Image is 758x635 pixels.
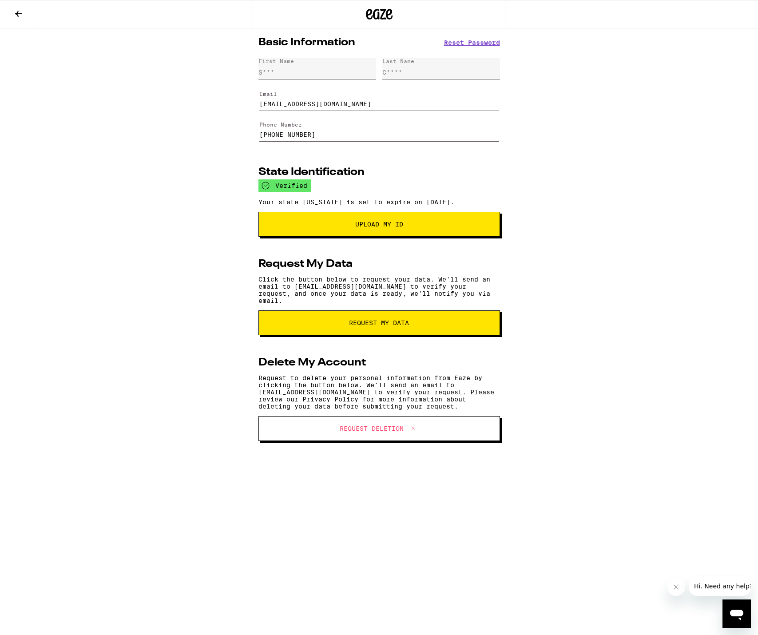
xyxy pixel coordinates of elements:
span: Hi. Need any help? [5,6,64,13]
h2: Request My Data [258,259,353,270]
p: Request to delete your personal information from Eaze by clicking the button below. We'll send an... [258,374,500,410]
div: verified [258,179,311,192]
iframe: Close message [667,578,685,596]
div: Last Name [382,58,414,64]
button: Upload My ID [258,212,500,237]
label: Phone Number [259,122,302,127]
p: Click the button below to request your data. We'll send an email to [EMAIL_ADDRESS][DOMAIN_NAME] ... [258,276,500,304]
span: Request Deletion [340,425,404,432]
iframe: Button to launch messaging window [722,599,751,628]
h2: Delete My Account [258,357,366,368]
span: Upload My ID [355,221,403,227]
span: request my data [349,320,409,326]
p: Your state [US_STATE] is set to expire on [DATE]. [258,198,500,206]
h2: Basic Information [258,37,355,48]
iframe: Message from company [689,576,751,596]
button: Reset Password [444,40,500,46]
button: Request Deletion [258,416,500,441]
form: Edit Email Address [258,83,500,114]
div: First Name [258,58,294,64]
label: Email [259,91,277,97]
form: Edit Phone Number [258,114,500,145]
button: request my data [258,310,500,335]
h2: State Identification [258,167,365,178]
